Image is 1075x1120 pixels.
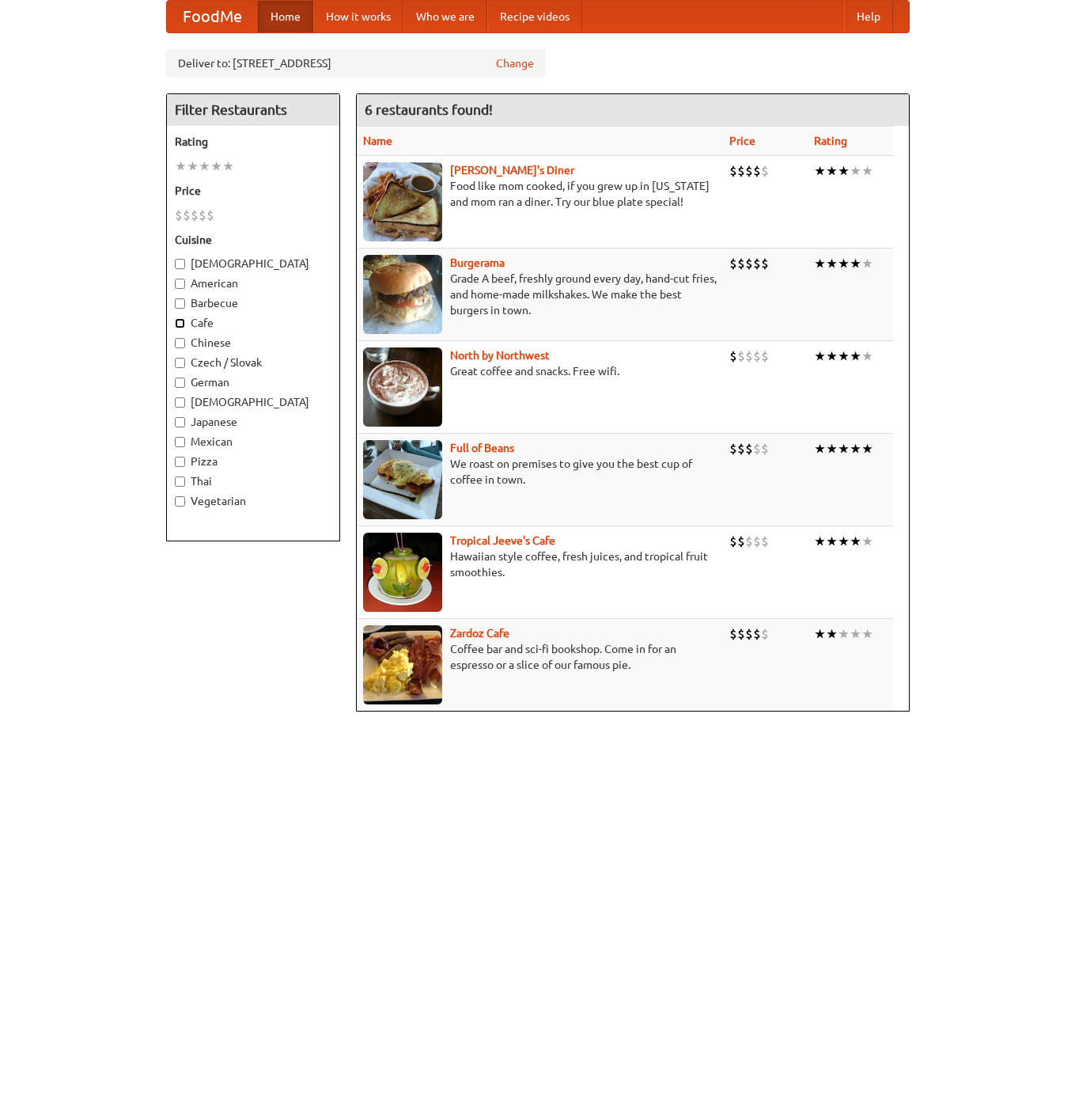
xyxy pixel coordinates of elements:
[487,1,582,32] a: Recipe videos
[187,158,199,175] li: ★
[450,349,550,362] a: North by Northwest
[753,255,761,272] li: $
[175,279,185,289] input: American
[175,414,331,430] label: Japanese
[175,158,187,175] li: ★
[753,533,761,550] li: $
[861,625,873,643] li: ★
[175,417,185,427] input: Japanese
[737,533,745,550] li: $
[363,135,392,147] a: Name
[838,255,850,272] li: ★
[745,533,753,550] li: $
[826,440,838,457] li: ★
[183,207,191,224] li: $
[814,440,826,457] li: ★
[729,533,737,550] li: $
[844,1,893,32] a: Help
[850,255,861,272] li: ★
[737,162,745,180] li: $
[826,347,838,365] li: ★
[175,134,331,150] h5: Rating
[258,1,313,32] a: Home
[175,358,185,368] input: Czech / Slovak
[761,440,769,457] li: $
[167,94,339,126] h4: Filter Restaurants
[737,347,745,365] li: $
[363,255,442,334] img: burgerama.jpg
[753,162,761,180] li: $
[363,641,717,673] p: Coffee bar and sci-fi bookshop. Come in for an espresso or a slice of our famous pie.
[222,158,234,175] li: ★
[861,162,873,180] li: ★
[210,158,222,175] li: ★
[175,275,331,291] label: American
[166,49,546,78] div: Deliver to: [STREET_ADDRESS]
[175,434,331,450] label: Mexican
[167,1,258,32] a: FoodMe
[175,335,331,351] label: Chinese
[745,347,753,365] li: $
[199,207,206,224] li: $
[814,135,847,147] a: Rating
[175,207,183,224] li: $
[175,457,185,467] input: Pizza
[450,164,574,177] a: [PERSON_NAME]'s Diner
[450,442,514,454] a: Full of Beans
[729,255,737,272] li: $
[175,496,185,507] input: Vegetarian
[363,533,442,612] img: jeeves.jpg
[175,493,331,509] label: Vegetarian
[753,347,761,365] li: $
[175,355,331,370] label: Czech / Slovak
[826,533,838,550] li: ★
[850,533,861,550] li: ★
[861,255,873,272] li: ★
[814,162,826,180] li: ★
[861,347,873,365] li: ★
[363,456,717,488] p: We roast on premises to give you the best cup of coffee in town.
[729,135,755,147] a: Price
[761,625,769,643] li: $
[363,625,442,704] img: zardoz.jpg
[206,207,214,224] li: $
[191,207,199,224] li: $
[175,454,331,469] label: Pizza
[838,625,850,643] li: ★
[814,347,826,365] li: ★
[175,256,331,271] label: [DEMOGRAPHIC_DATA]
[761,255,769,272] li: $
[175,315,331,331] label: Cafe
[175,318,185,328] input: Cafe
[761,347,769,365] li: $
[175,374,331,390] label: German
[761,162,769,180] li: $
[175,437,185,447] input: Mexican
[737,440,745,457] li: $
[450,256,505,269] a: Burgerama
[403,1,487,32] a: Who we are
[175,476,185,487] input: Thai
[450,627,509,640] a: Zardoz Cafe
[850,625,861,643] li: ★
[365,102,493,117] ng-pluralize: 6 restaurants found!
[814,255,826,272] li: ★
[737,625,745,643] li: $
[850,162,861,180] li: ★
[814,625,826,643] li: ★
[175,232,331,248] h5: Cuisine
[826,255,838,272] li: ★
[175,397,185,408] input: [DEMOGRAPHIC_DATA]
[175,259,185,269] input: [DEMOGRAPHIC_DATA]
[175,338,185,348] input: Chinese
[729,347,737,365] li: $
[450,534,555,547] a: Tropical Jeeve's Cafe
[753,440,761,457] li: $
[175,298,185,309] input: Barbecue
[826,162,838,180] li: ★
[496,55,534,71] a: Change
[175,378,185,388] input: German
